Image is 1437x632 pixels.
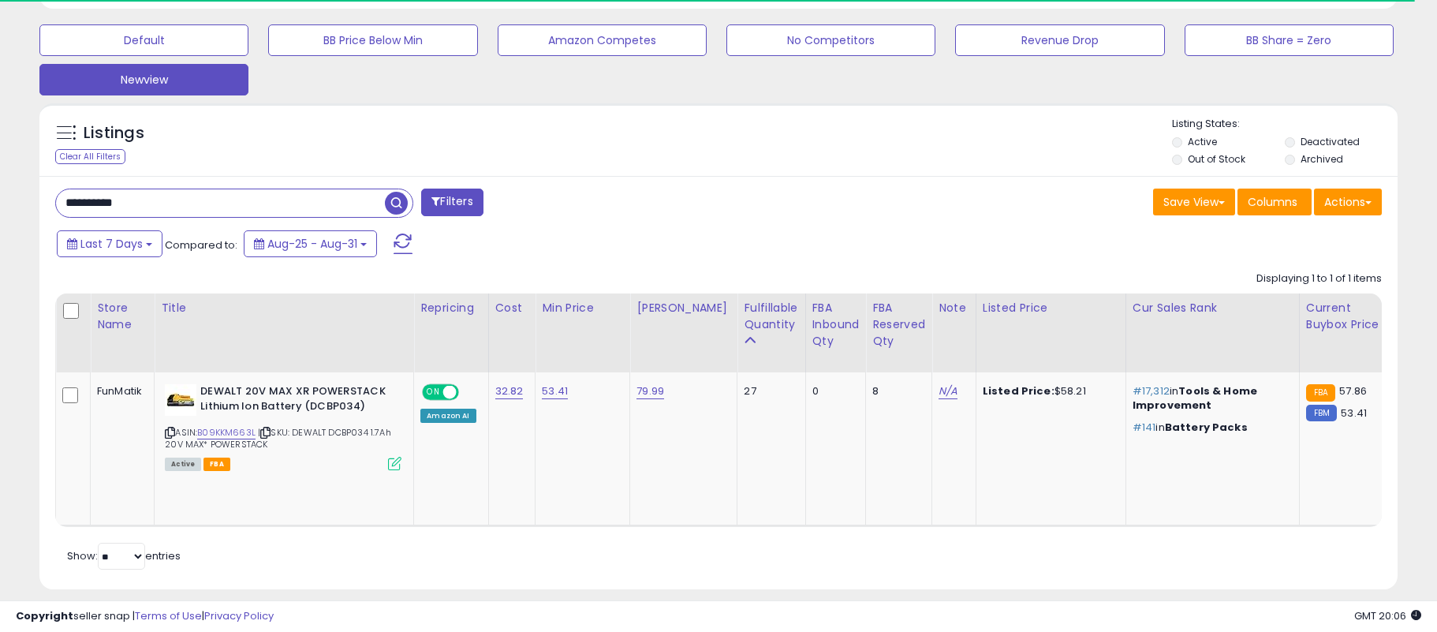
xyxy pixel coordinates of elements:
div: seller snap | | [16,609,274,624]
div: ASIN: [165,384,401,469]
span: #141 [1133,420,1156,435]
span: FBA [203,458,230,471]
span: Last 7 Days [80,236,143,252]
div: Title [161,300,407,316]
button: Actions [1314,189,1382,215]
button: Save View [1153,189,1235,215]
label: Deactivated [1301,135,1360,148]
p: in [1133,421,1287,435]
a: 53.41 [542,383,568,399]
a: Privacy Policy [204,608,274,623]
button: Filters [421,189,483,216]
a: 79.99 [636,383,664,399]
h5: Listings [84,122,144,144]
div: FunMatik [97,384,142,398]
label: Out of Stock [1188,152,1245,166]
div: 8 [872,384,920,398]
span: Show: entries [67,548,181,563]
span: OFF [457,386,482,399]
button: Default [39,24,248,56]
a: B09KKM663L [197,426,256,439]
span: All listings currently available for purchase on Amazon [165,458,201,471]
small: FBM [1306,405,1337,421]
div: Repricing [420,300,481,316]
div: 0 [812,384,854,398]
span: Tools & Home Improvement [1133,383,1257,413]
button: Last 7 Days [57,230,162,257]
a: 32.82 [495,383,524,399]
button: No Competitors [726,24,935,56]
div: Displaying 1 to 1 of 1 items [1256,271,1382,286]
img: 31tvWzF8qFL._SL40_.jpg [165,384,196,416]
button: Newview [39,64,248,95]
div: Amazon AI [420,409,476,423]
b: Listed Price: [983,383,1054,398]
div: Cur Sales Rank [1133,300,1293,316]
div: Cost [495,300,529,316]
button: Amazon Competes [498,24,707,56]
span: Battery Packs [1165,420,1248,435]
p: in [1133,384,1287,413]
button: BB Price Below Min [268,24,477,56]
span: Compared to: [165,237,237,252]
strong: Copyright [16,608,73,623]
div: Current Buybox Price [1306,300,1387,333]
div: [PERSON_NAME] [636,300,730,316]
div: Store Name [97,300,147,333]
div: 27 [744,384,793,398]
button: Revenue Drop [955,24,1164,56]
div: FBA inbound Qty [812,300,860,350]
small: FBA [1306,384,1335,402]
span: 57.86 [1339,383,1367,398]
b: DEWALT 20V MAX XR POWERSTACK Lithium Ion Battery (DCBP034) [200,384,392,417]
p: Listing States: [1172,117,1398,132]
label: Active [1188,135,1217,148]
div: Clear All Filters [55,149,125,164]
span: 2025-09-8 20:06 GMT [1354,608,1421,623]
div: FBA Reserved Qty [872,300,925,350]
a: N/A [939,383,957,399]
span: | SKU: DEWALT DCBP034 1.7Ah 20V MAX* POWERSTACK [165,426,391,450]
button: Aug-25 - Aug-31 [244,230,377,257]
div: $58.21 [983,384,1114,398]
span: 53.41 [1341,406,1367,421]
div: Fulfillable Quantity [744,300,798,333]
span: Aug-25 - Aug-31 [267,236,357,252]
div: Note [939,300,969,316]
button: Columns [1237,189,1312,215]
span: Columns [1248,194,1297,210]
div: Min Price [542,300,623,316]
a: Terms of Use [135,608,202,623]
button: BB Share = Zero [1185,24,1394,56]
span: ON [424,386,443,399]
span: #17,312 [1133,383,1170,398]
div: Listed Price [983,300,1119,316]
label: Archived [1301,152,1343,166]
